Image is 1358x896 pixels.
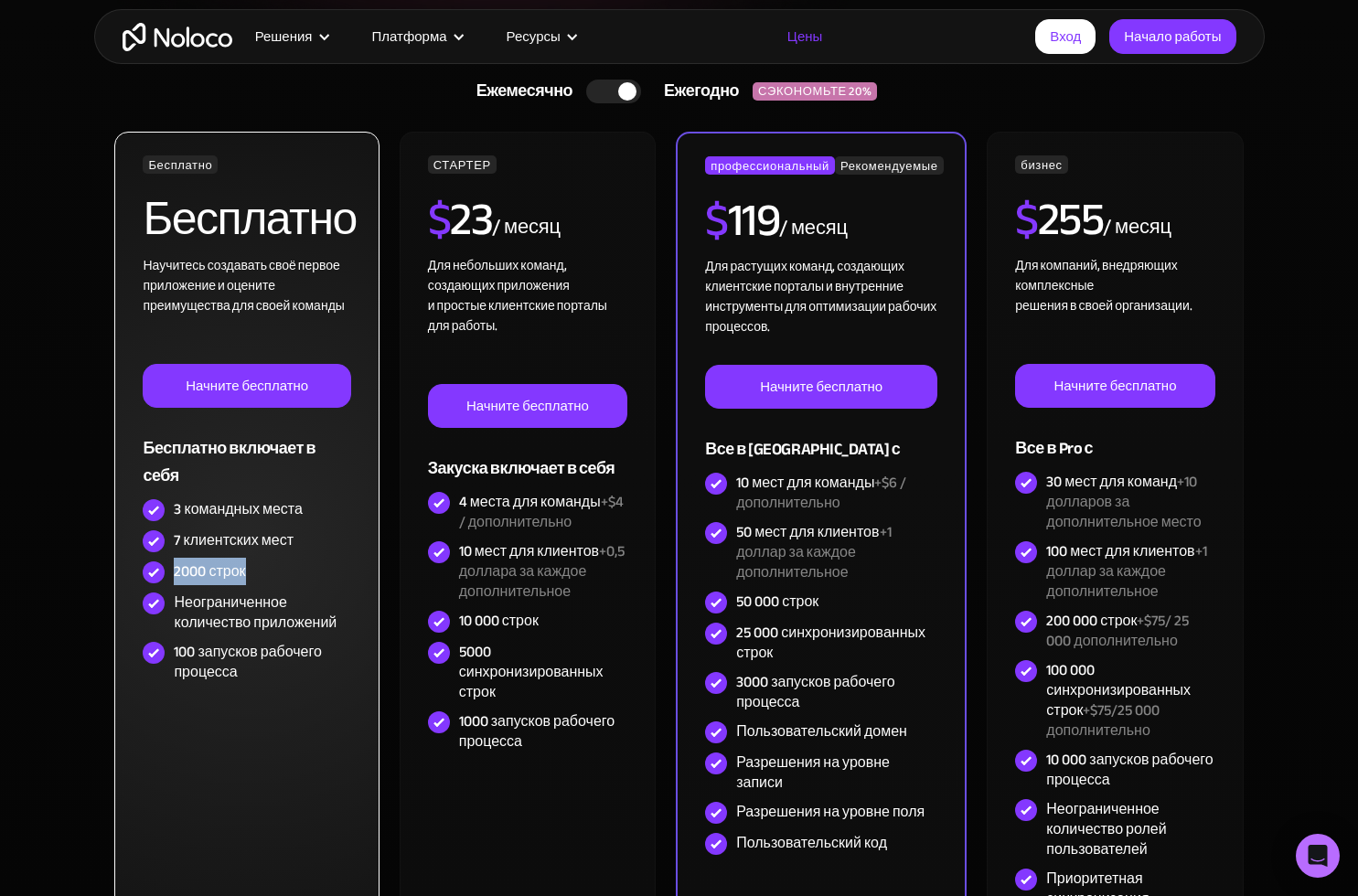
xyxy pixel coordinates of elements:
[736,802,925,822] div: Разрешения на уровне поля
[705,257,937,365] div: Для растущих команд, создающих клиентские порталы и внутренние инструменты для оптимизации рабочи...
[1046,468,1201,536] span: +10 долларов за дополнительное место
[255,25,313,48] div: Решения
[1035,19,1096,54] a: Вход
[779,214,848,243] div: / месяц
[1046,697,1160,744] span: +$75/25 000 дополнительно
[1015,176,1038,262] span: $
[835,156,944,175] div: Рекомендуемые
[1015,256,1214,364] div: Для компаний, внедряющих комплексные решения в своей организации. ‍
[372,25,447,48] div: Платформа
[736,623,937,663] div: 25 000 синхронизированных строк
[1046,607,1189,655] span: +$75/ 25 000 дополнительно
[143,364,351,408] a: Начните бесплатно
[1046,472,1214,532] div: 30 мест для команд
[174,530,294,550] div: 7 клиентских мест
[1015,197,1103,242] h2: 255
[736,721,907,741] div: Пользовательский домен
[459,488,624,536] span: +$4 / дополнительно
[484,25,597,48] div: Ресурсы
[174,561,245,581] div: 2000 строк
[736,672,937,712] div: 3000 запусков рабочего процесса
[428,384,627,428] a: Начните бесплатно
[1046,750,1214,790] div: 10 000 запусков рабочего процесса
[459,492,627,532] div: 4 места для команды
[705,156,835,175] div: профессиональный
[143,408,351,495] div: Бесплатно включает в себя
[765,25,846,48] a: Цены
[1046,541,1214,602] div: 100 мест для клиентов
[736,473,937,513] div: 10 мест для команды
[1015,155,1067,174] div: бизнес
[454,78,586,105] div: Ежемесячно
[459,642,627,702] div: 5000 синхронизированных строк
[349,25,484,48] div: Платформа
[459,541,627,602] div: 10 мест для клиентов
[1015,408,1214,467] div: Все в Pro с
[507,25,561,48] div: Ресурсы
[736,752,937,793] div: Разрешения на уровне записи
[428,197,493,242] h2: 23
[705,177,728,263] span: $
[459,538,625,605] span: +0,5 доллара за каждое дополнительное
[641,78,753,105] div: Ежегодно
[428,176,451,262] span: $
[1296,834,1340,878] div: Откройте Интерком-Мессенджер
[736,469,906,517] span: +$6 / дополнительно
[736,833,887,853] div: Пользовательский код
[1046,538,1206,605] span: +1 доллар за каждое дополнительное
[705,197,779,243] h2: 119
[736,522,937,582] div: 50 мест для клиентов
[492,213,561,242] div: / месяц
[736,592,818,612] div: 50 000 строк
[753,82,877,101] div: СЭКОНОМЬТЕ 20%
[143,256,351,364] div: Научитесь создавать своё первое приложение и оцените преимущества для своей команды ‍
[123,23,232,51] a: Главная
[705,365,937,409] a: Начните бесплатно
[232,25,349,48] div: Решения
[428,428,627,487] div: Закуска включает в себя
[1046,660,1214,741] div: 100 000 синхронизированных строк
[459,711,627,752] div: 1000 запусков рабочего процесса
[1103,213,1171,242] div: / месяц
[705,409,937,468] div: Все в [GEOGRAPHIC_DATA] с
[1109,19,1235,54] a: Начало работы
[428,155,497,174] div: СТАРТЕР
[1046,799,1214,859] div: Неограниченное количество ролей пользователей
[736,518,891,586] span: +1 доллар за каждое дополнительное
[428,256,627,384] div: Для небольших команд, создающих приложения и простые клиентские порталы для работы. ‍
[143,197,356,242] h2: Бесплатно
[174,642,351,682] div: 100 запусков рабочего процесса
[174,592,351,633] div: Неограниченное количество приложений
[1015,364,1214,408] a: Начните бесплатно
[1046,611,1214,651] div: 200 000 строк
[143,155,218,174] div: Бесплатно
[459,611,539,631] div: 10 000 строк
[174,499,302,519] div: 3 командных места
